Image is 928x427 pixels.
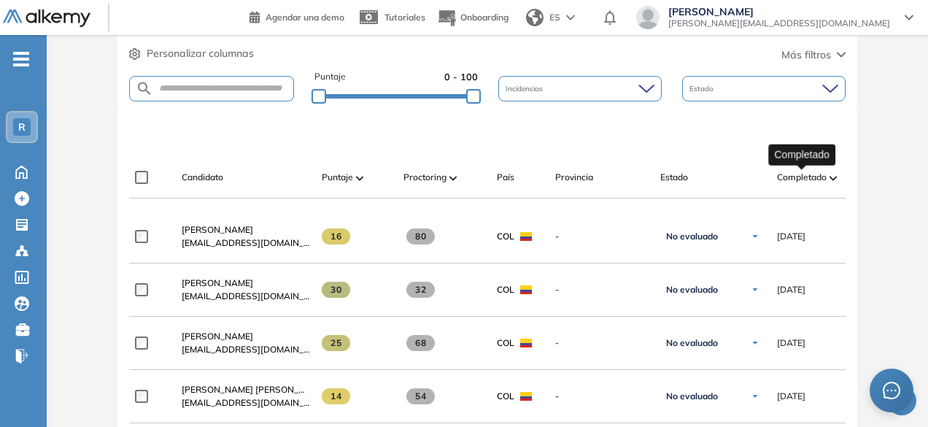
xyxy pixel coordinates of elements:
[322,171,353,184] span: Puntaje
[182,224,253,235] span: [PERSON_NAME]
[182,171,223,184] span: Candidato
[266,12,344,23] span: Agendar una demo
[549,11,560,24] span: ES
[777,336,805,350] span: [DATE]
[555,230,649,243] span: -
[182,277,253,288] span: [PERSON_NAME]
[751,392,759,401] img: Ícono de flecha
[497,230,514,243] span: COL
[777,230,805,243] span: [DATE]
[322,335,350,351] span: 25
[520,392,532,401] img: COL
[322,388,350,404] span: 14
[322,228,350,245] span: 16
[506,83,546,94] span: Incidencias
[689,83,716,94] span: Estado
[751,232,759,241] img: Ícono de flecha
[182,396,310,409] span: [EMAIL_ADDRESS][DOMAIN_NAME]
[182,223,310,236] a: [PERSON_NAME]
[751,339,759,347] img: Ícono de flecha
[182,290,310,303] span: [EMAIL_ADDRESS][DOMAIN_NAME]
[182,330,310,343] a: [PERSON_NAME]
[781,47,846,63] button: Más filtros
[555,336,649,350] span: -
[406,388,435,404] span: 54
[3,9,90,28] img: Logo
[129,46,254,61] button: Personalizar columnas
[566,15,575,20] img: arrow
[18,121,26,133] span: R
[460,12,509,23] span: Onboarding
[406,335,435,351] span: 68
[182,384,327,395] span: [PERSON_NAME] [PERSON_NAME]
[250,7,344,25] a: Agendar una demo
[497,171,514,184] span: País
[666,391,718,402] span: No evaluado
[13,58,29,61] i: -
[777,171,827,184] span: Completado
[666,284,718,296] span: No evaluado
[666,231,718,242] span: No evaluado
[768,144,835,165] div: Completado
[526,9,544,26] img: world
[751,285,759,294] img: Ícono de flecha
[777,283,805,296] span: [DATE]
[497,283,514,296] span: COL
[660,171,688,184] span: Estado
[666,337,718,349] span: No evaluado
[555,390,649,403] span: -
[555,171,593,184] span: Provincia
[883,382,900,399] span: message
[314,70,346,84] span: Puntaje
[830,176,837,180] img: [missing "en.ARROW_ALT" translation]
[182,277,310,290] a: [PERSON_NAME]
[520,339,532,347] img: COL
[668,6,890,18] span: [PERSON_NAME]
[555,283,649,296] span: -
[182,236,310,250] span: [EMAIL_ADDRESS][DOMAIN_NAME]
[182,383,310,396] a: [PERSON_NAME] [PERSON_NAME]
[136,80,153,98] img: SEARCH_ALT
[182,331,253,342] span: [PERSON_NAME]
[449,176,457,180] img: [missing "en.ARROW_ALT" translation]
[444,70,478,84] span: 0 - 100
[437,2,509,34] button: Onboarding
[403,171,446,184] span: Proctoring
[497,390,514,403] span: COL
[406,282,435,298] span: 32
[322,282,350,298] span: 30
[520,232,532,241] img: COL
[182,343,310,356] span: [EMAIL_ADDRESS][DOMAIN_NAME]
[384,12,425,23] span: Tutoriales
[356,176,363,180] img: [missing "en.ARROW_ALT" translation]
[777,390,805,403] span: [DATE]
[668,18,890,29] span: [PERSON_NAME][EMAIL_ADDRESS][DOMAIN_NAME]
[682,76,846,101] div: Estado
[406,228,435,245] span: 80
[781,47,831,63] span: Más filtros
[498,76,662,101] div: Incidencias
[497,336,514,350] span: COL
[147,46,254,61] span: Personalizar columnas
[520,285,532,294] img: COL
